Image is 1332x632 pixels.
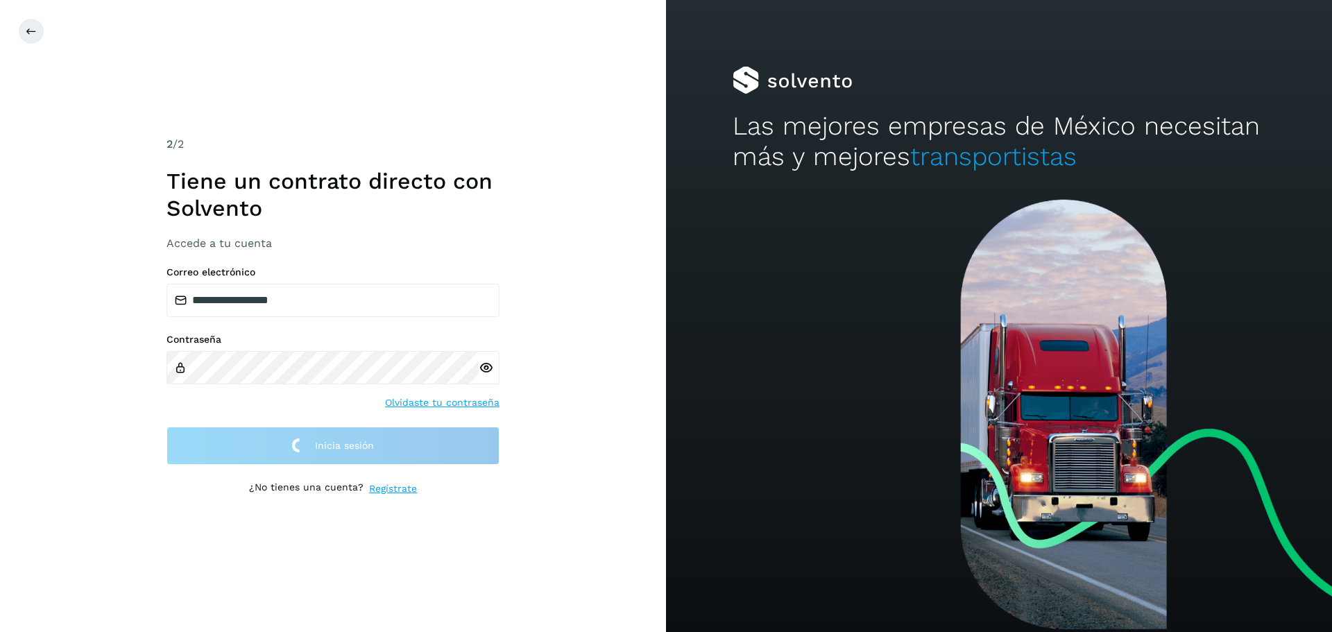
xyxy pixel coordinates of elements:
div: /2 [166,136,499,153]
button: Inicia sesión [166,427,499,465]
p: ¿No tienes una cuenta? [249,481,364,496]
label: Contraseña [166,334,499,345]
h1: Tiene un contrato directo con Solvento [166,168,499,221]
h2: Las mejores empresas de México necesitan más y mejores [733,111,1265,173]
span: 2 [166,137,173,151]
span: Inicia sesión [315,441,374,450]
label: Correo electrónico [166,266,499,278]
span: transportistas [910,142,1077,171]
h3: Accede a tu cuenta [166,237,499,250]
a: Regístrate [369,481,417,496]
a: Olvidaste tu contraseña [385,395,499,410]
